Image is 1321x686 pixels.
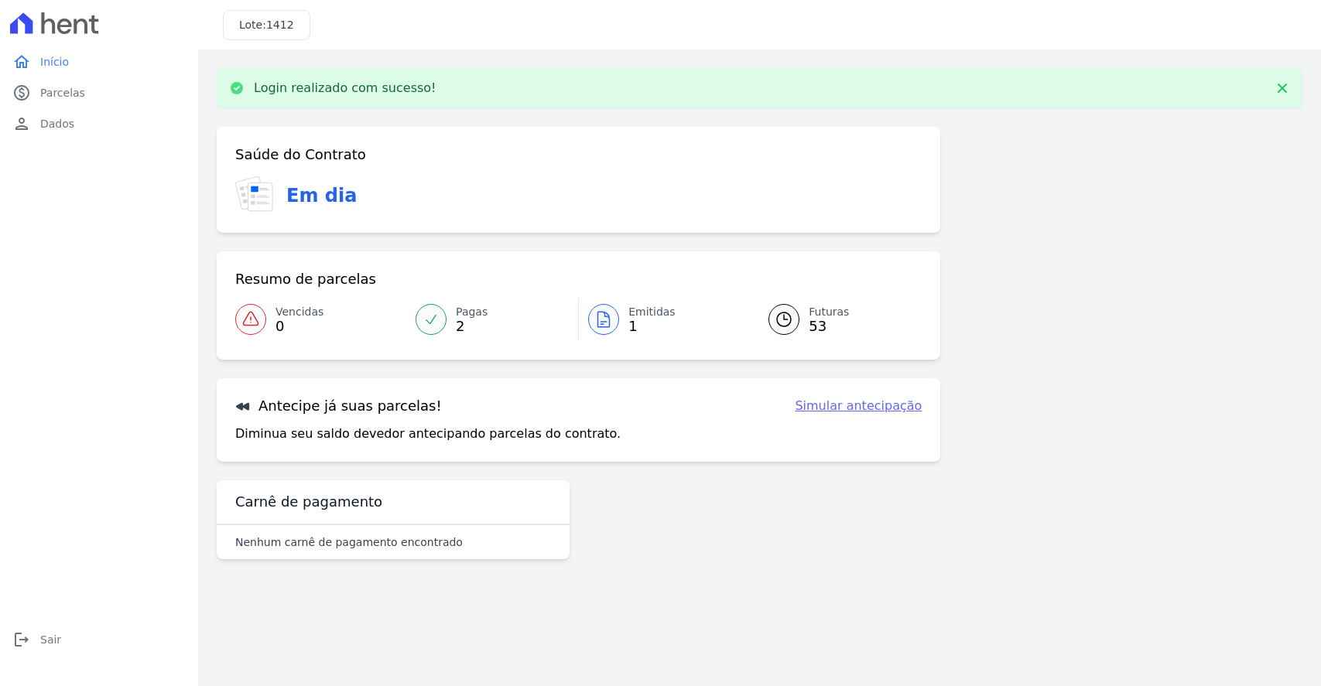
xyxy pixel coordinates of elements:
[750,298,922,341] a: Futuras 53
[40,54,69,70] span: Início
[239,17,294,33] h3: Lote:
[254,80,436,96] p: Login realizado com sucesso!
[286,182,357,210] h3: Em dia
[6,624,192,655] a: logoutSair
[406,298,578,341] a: Pagas 2
[235,534,463,550] p: Nenhum carnê de pagamento encontrado
[12,114,31,133] i: person
[456,304,488,320] span: Pagas
[40,85,85,101] span: Parcelas
[12,53,31,71] i: home
[6,108,192,139] a: personDados
[235,397,442,415] h3: Antecipe já suas parcelas!
[266,19,294,31] span: 1412
[235,493,382,511] h3: Carnê de pagamento
[275,320,323,333] span: 0
[235,425,621,443] p: Diminua seu saldo devedor antecipando parcelas do contrato.
[809,304,849,320] span: Futuras
[628,320,676,333] span: 1
[6,46,192,77] a: homeInício
[235,298,406,341] a: Vencidas 0
[579,298,750,341] a: Emitidas 1
[12,630,31,649] i: logout
[795,397,922,415] a: Simular antecipação
[40,116,74,131] span: Dados
[40,632,61,647] span: Sair
[628,304,676,320] span: Emitidas
[6,77,192,108] a: paidParcelas
[809,320,849,333] span: 53
[235,145,366,164] h3: Saúde do Contrato
[12,84,31,102] i: paid
[235,270,376,288] h3: Resumo de parcelas
[275,304,323,320] span: Vencidas
[456,320,488,333] span: 2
